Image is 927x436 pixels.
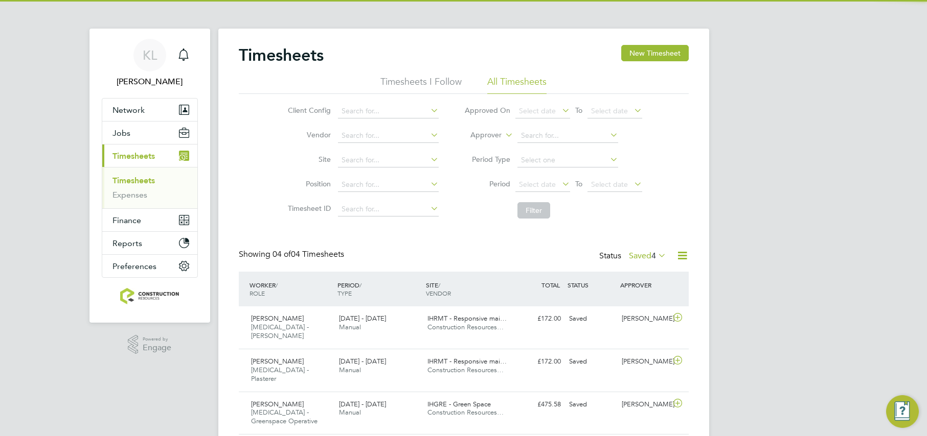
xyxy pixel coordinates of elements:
[519,180,556,189] span: Select date
[565,310,618,327] div: Saved
[565,396,618,413] div: Saved
[464,179,510,188] label: Period
[251,400,304,408] span: [PERSON_NAME]
[112,238,142,248] span: Reports
[338,104,439,118] input: Search for...
[438,281,440,289] span: /
[456,130,502,140] label: Approver
[143,335,171,344] span: Powered by
[572,177,585,190] span: To
[112,261,156,271] span: Preferences
[629,251,666,261] label: Saved
[273,249,291,259] span: 04 of
[464,106,510,115] label: Approved On
[599,249,668,263] div: Status
[487,76,547,94] li: All Timesheets
[239,249,346,260] div: Showing
[285,130,331,139] label: Vendor
[339,400,386,408] span: [DATE] - [DATE]
[426,289,451,297] span: VENDOR
[338,153,439,167] input: Search for...
[102,39,198,88] a: KL[PERSON_NAME]
[618,276,671,294] div: APPROVER
[359,281,361,289] span: /
[591,180,628,189] span: Select date
[339,314,386,323] span: [DATE] - [DATE]
[112,215,141,225] span: Finance
[276,281,278,289] span: /
[285,106,331,115] label: Client Config
[427,357,507,366] span: IHRMT - Responsive mai…
[427,366,504,374] span: Construction Resources…
[251,366,309,383] span: [MEDICAL_DATA] - Plasterer
[339,366,361,374] span: Manual
[618,310,671,327] div: [PERSON_NAME]
[285,179,331,188] label: Position
[102,167,197,208] div: Timesheets
[273,249,344,259] span: 04 Timesheets
[427,314,507,323] span: IHRMT - Responsive mai…
[335,276,423,302] div: PERIOD
[621,45,689,61] button: New Timesheet
[591,106,628,115] span: Select date
[102,76,198,88] span: Kate Lomax
[112,151,155,161] span: Timesheets
[427,408,504,417] span: Construction Resources…
[519,106,556,115] span: Select date
[427,400,491,408] span: IHGRE - Green Space
[102,144,197,167] button: Timesheets
[120,288,179,304] img: construction-resources-logo-retina.png
[250,289,265,297] span: ROLE
[339,408,361,417] span: Manual
[651,251,656,261] span: 4
[102,99,197,121] button: Network
[285,155,331,164] label: Site
[565,353,618,370] div: Saved
[239,45,324,65] h2: Timesheets
[112,176,155,185] a: Timesheets
[247,276,335,302] div: WORKER
[112,128,130,138] span: Jobs
[112,190,147,200] a: Expenses
[102,255,197,277] button: Preferences
[427,323,504,331] span: Construction Resources…
[618,353,671,370] div: [PERSON_NAME]
[338,202,439,216] input: Search for...
[102,122,197,144] button: Jobs
[89,29,210,323] nav: Main navigation
[339,323,361,331] span: Manual
[565,276,618,294] div: STATUS
[517,129,618,143] input: Search for...
[143,344,171,352] span: Engage
[512,396,565,413] div: £475.58
[886,395,919,428] button: Engage Resource Center
[337,289,352,297] span: TYPE
[464,155,510,164] label: Period Type
[251,314,304,323] span: [PERSON_NAME]
[512,310,565,327] div: £172.00
[338,178,439,192] input: Search for...
[572,104,585,117] span: To
[102,232,197,254] button: Reports
[112,105,145,115] span: Network
[251,323,309,340] span: [MEDICAL_DATA] - [PERSON_NAME]
[541,281,560,289] span: TOTAL
[618,396,671,413] div: [PERSON_NAME]
[338,129,439,143] input: Search for...
[251,408,318,425] span: [MEDICAL_DATA] - Greenspace Operative
[251,357,304,366] span: [PERSON_NAME]
[285,204,331,213] label: Timesheet ID
[517,202,550,219] button: Filter
[517,153,618,167] input: Select one
[143,49,157,62] span: KL
[128,335,171,354] a: Powered byEngage
[339,357,386,366] span: [DATE] - [DATE]
[102,209,197,231] button: Finance
[512,353,565,370] div: £172.00
[102,288,198,304] a: Go to home page
[423,276,512,302] div: SITE
[380,76,462,94] li: Timesheets I Follow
